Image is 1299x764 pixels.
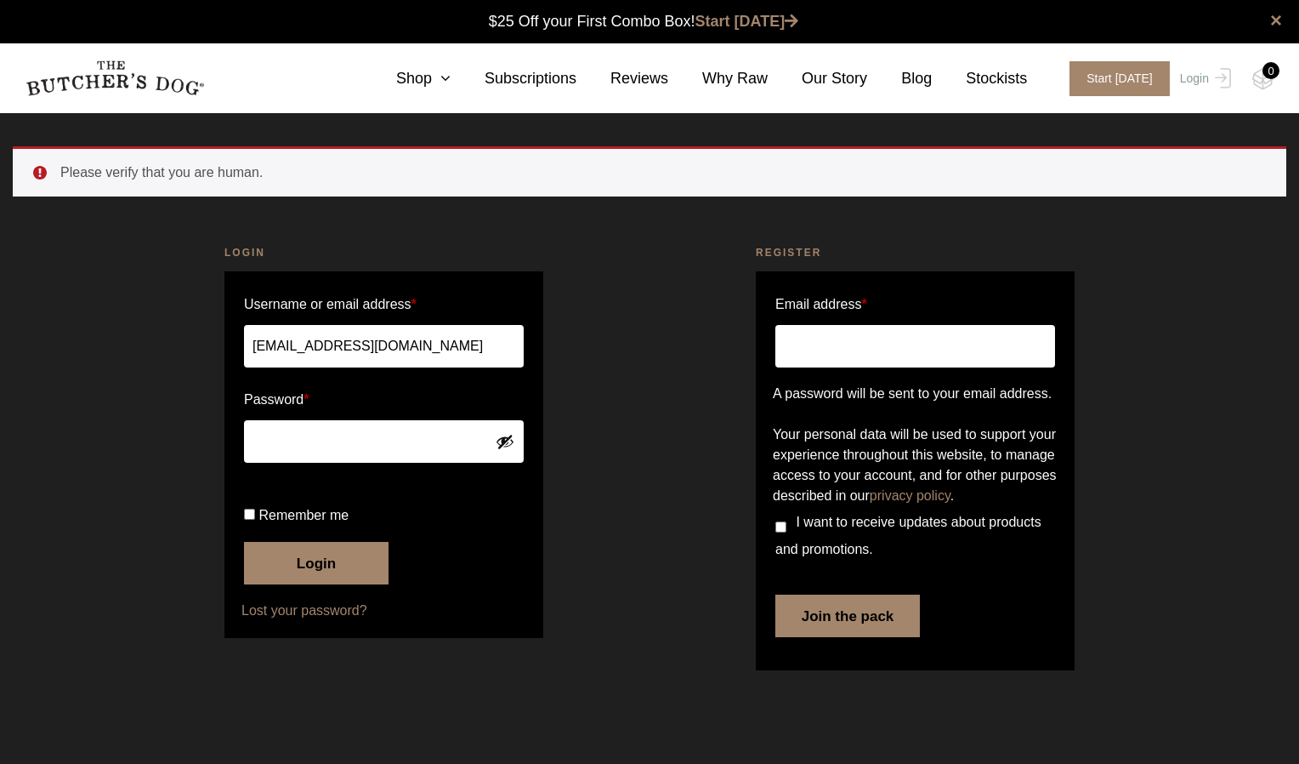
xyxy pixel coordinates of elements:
[695,13,799,30] a: Start [DATE]
[775,515,1041,556] span: I want to receive updates about products and promotions.
[244,542,389,584] button: Login
[451,67,576,90] a: Subscriptions
[496,432,514,451] button: Show password
[668,67,768,90] a: Why Raw
[870,488,950,503] a: privacy policy
[775,291,867,318] label: Email address
[1270,10,1282,31] a: close
[362,67,451,90] a: Shop
[867,67,932,90] a: Blog
[1252,68,1273,90] img: TBD_Cart-Empty.png
[258,508,349,522] span: Remember me
[1069,61,1170,96] span: Start [DATE]
[756,244,1075,261] h2: Register
[241,601,526,621] a: Lost your password?
[224,244,543,261] h2: Login
[1052,61,1176,96] a: Start [DATE]
[244,509,255,520] input: Remember me
[773,384,1058,404] p: A password will be sent to your email address.
[1262,62,1279,79] div: 0
[775,522,786,533] input: I want to receive updates about products and promotions.
[1176,61,1231,96] a: Login
[244,291,524,318] label: Username or email address
[576,67,668,90] a: Reviews
[775,595,920,637] button: Join the pack
[773,425,1058,506] p: Your personal data will be used to support your experience throughout this website, to manage acc...
[244,386,524,413] label: Password
[932,67,1027,90] a: Stockists
[60,162,1259,183] li: Please verify that you are human.
[768,67,867,90] a: Our Story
